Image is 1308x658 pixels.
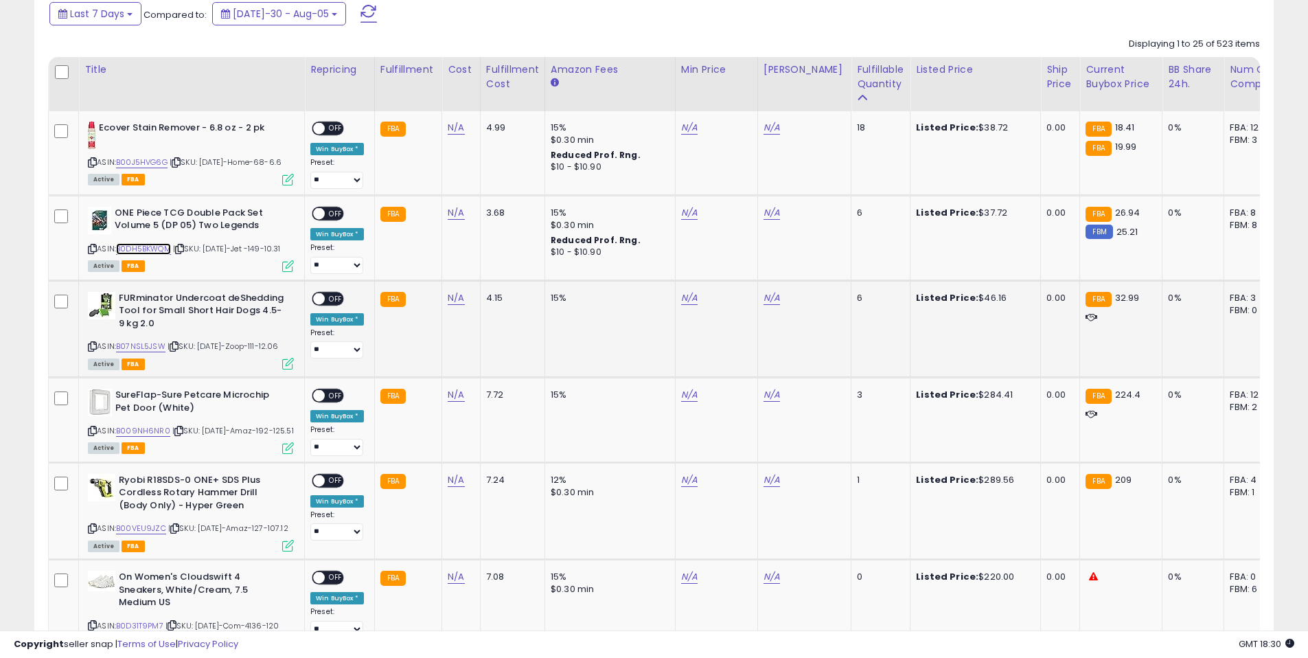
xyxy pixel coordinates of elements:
[1086,225,1112,239] small: FBM
[70,7,124,21] span: Last 7 Days
[116,157,168,168] a: B00J5HVG6G
[84,63,299,77] div: Title
[1168,389,1213,401] div: 0%
[448,570,464,584] a: N/A
[14,638,238,651] div: seller snap | |
[310,313,364,326] div: Win BuyBox *
[1230,207,1275,219] div: FBA: 8
[916,474,1030,486] div: $289.56
[1230,583,1275,595] div: FBM: 6
[310,495,364,508] div: Win BuyBox *
[1230,219,1275,231] div: FBM: 8
[325,390,347,402] span: OFF
[1115,140,1137,153] span: 19.99
[764,121,780,135] a: N/A
[117,637,176,650] a: Terms of Use
[916,473,978,486] b: Listed Price:
[170,157,282,168] span: | SKU: [DATE]-Home-68-6.6
[916,389,1030,401] div: $284.41
[551,389,665,401] div: 15%
[310,410,364,422] div: Win BuyBox *
[88,571,115,591] img: 31zwTuzo9HL._SL40_.jpg
[310,228,364,240] div: Win BuyBox *
[1230,63,1280,91] div: Num of Comp.
[88,292,115,319] img: 410ieWTGfFL._SL40_.jpg
[380,207,406,222] small: FBA
[916,571,1030,583] div: $220.00
[1115,206,1140,219] span: 26.94
[448,206,464,220] a: N/A
[116,425,170,437] a: B009NH6NR0
[916,388,978,401] b: Listed Price:
[310,143,364,155] div: Win BuyBox *
[916,292,1030,304] div: $46.16
[1115,291,1140,304] span: 32.99
[1046,292,1069,304] div: 0.00
[325,123,347,135] span: OFF
[88,207,294,271] div: ASIN:
[448,473,464,487] a: N/A
[486,207,534,219] div: 3.68
[380,474,406,489] small: FBA
[1230,304,1275,317] div: FBM: 0
[764,473,780,487] a: N/A
[99,122,266,138] b: Ecover Stain Remover - 6.8 oz - 2 pk
[551,149,641,161] b: Reduced Prof. Rng.
[916,206,978,219] b: Listed Price:
[681,121,698,135] a: N/A
[681,388,698,402] a: N/A
[122,541,145,552] span: FBA
[380,389,406,404] small: FBA
[551,161,665,173] div: $10 - $10.90
[681,206,698,220] a: N/A
[551,63,669,77] div: Amazon Fees
[173,243,281,254] span: | SKU: [DATE]-Jet -149-10.31
[1230,122,1275,134] div: FBA: 12
[916,121,978,134] b: Listed Price:
[325,207,347,219] span: OFF
[49,2,141,25] button: Last 7 Days
[1168,122,1213,134] div: 0%
[857,389,899,401] div: 3
[1086,141,1111,156] small: FBA
[1046,122,1069,134] div: 0.00
[551,219,665,231] div: $0.30 min
[325,293,347,304] span: OFF
[88,174,119,185] span: All listings currently available for purchase on Amazon
[551,583,665,595] div: $0.30 min
[115,389,282,418] b: SureFlap-Sure Petcare Microchip Pet Door (White)
[551,486,665,499] div: $0.30 min
[115,207,282,236] b: ONE Piece TCG Double Pack Set Volume 5 (DP 05) Two Legends
[916,570,978,583] b: Listed Price:
[857,63,904,91] div: Fulfillable Quantity
[119,571,286,613] b: On Women's Cloudswift 4 Sneakers, White/Cream, 7.5 Medium US
[1230,571,1275,583] div: FBA: 0
[325,572,347,584] span: OFF
[486,474,534,486] div: 7.24
[551,207,665,219] div: 15%
[14,637,64,650] strong: Copyright
[116,243,171,255] a: B0DH5BKWQM
[122,359,145,370] span: FBA
[380,571,406,586] small: FBA
[88,474,294,550] div: ASIN:
[857,571,899,583] div: 0
[1230,486,1275,499] div: FBM: 1
[857,207,899,219] div: 6
[764,388,780,402] a: N/A
[1046,571,1069,583] div: 0.00
[1168,474,1213,486] div: 0%
[1115,473,1132,486] span: 209
[310,243,364,274] div: Preset:
[764,570,780,584] a: N/A
[310,607,364,638] div: Preset:
[1086,474,1111,489] small: FBA
[1086,292,1111,307] small: FBA
[916,63,1035,77] div: Listed Price
[88,474,115,501] img: 41kU9kkEq0L._SL40_.jpg
[764,63,845,77] div: [PERSON_NAME]
[857,292,899,304] div: 6
[178,637,238,650] a: Privacy Policy
[325,475,347,486] span: OFF
[486,63,539,91] div: Fulfillment Cost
